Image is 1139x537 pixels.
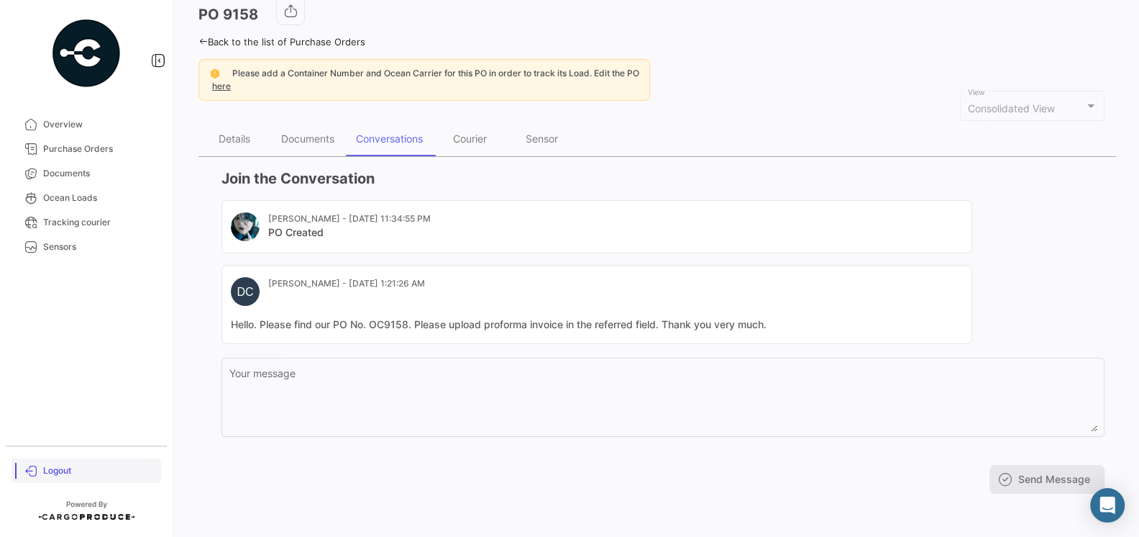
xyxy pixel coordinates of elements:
[43,216,155,229] span: Tracking courier
[50,17,122,89] img: powered-by.png
[43,240,155,253] span: Sensors
[268,212,431,225] mat-card-subtitle: [PERSON_NAME] - [DATE] 11:34:55 PM
[12,186,161,210] a: Ocean Loads
[221,168,1104,189] h3: Join the Conversation
[43,143,155,155] span: Purchase Orders
[231,317,963,332] mat-card-content: Hello. Please find our PO No. OC9158. Please upload proforma invoice in the referred field. Thank...
[526,132,558,145] div: Sensor
[232,68,639,78] span: Please add a Container Number and Ocean Carrier for this PO in order to track its Load. Edit the PO
[356,132,423,145] div: Conversations
[43,167,155,180] span: Documents
[1090,488,1125,523] div: Abrir Intercom Messenger
[231,212,260,241] img: IMG_20220614_122528.jpg
[12,235,161,259] a: Sensors
[209,81,234,91] a: here
[43,464,155,477] span: Logout
[12,137,161,161] a: Purchase Orders
[281,132,334,145] div: Documents
[198,4,258,24] h3: PO 9158
[268,277,425,290] mat-card-subtitle: [PERSON_NAME] - [DATE] 1:21:26 AM
[43,118,155,131] span: Overview
[453,132,487,145] div: Courier
[43,191,155,204] span: Ocean Loads
[12,112,161,137] a: Overview
[12,210,161,235] a: Tracking courier
[968,102,1055,114] span: Consolidated View
[198,36,365,48] a: Back to the list of Purchase Orders
[12,161,161,186] a: Documents
[231,277,260,306] div: DC
[268,225,431,240] mat-card-title: PO Created
[219,132,250,145] div: Details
